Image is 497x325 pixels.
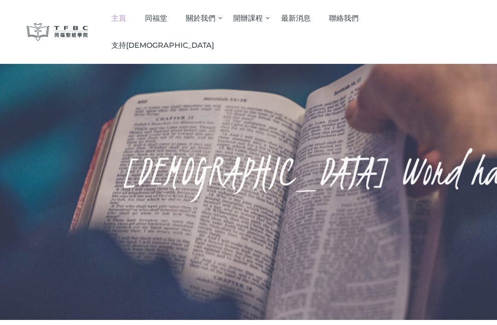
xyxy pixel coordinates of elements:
[186,14,215,23] span: 關於我們
[272,5,320,32] a: 最新消息
[102,32,224,59] a: 支持[DEMOGRAPHIC_DATA]
[136,5,177,32] a: 同福堂
[145,14,167,23] span: 同福堂
[102,5,136,32] a: 主頁
[224,5,272,32] a: 開辦課程
[281,14,311,23] span: 最新消息
[320,5,368,32] a: 聯絡我們
[329,14,358,23] span: 聯絡我們
[27,23,88,41] img: 同福聖經學院 TFBC
[111,41,214,50] span: 支持[DEMOGRAPHIC_DATA]
[176,5,224,32] a: 關於我們
[111,14,126,23] span: 主頁
[233,14,263,23] span: 開辦課程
